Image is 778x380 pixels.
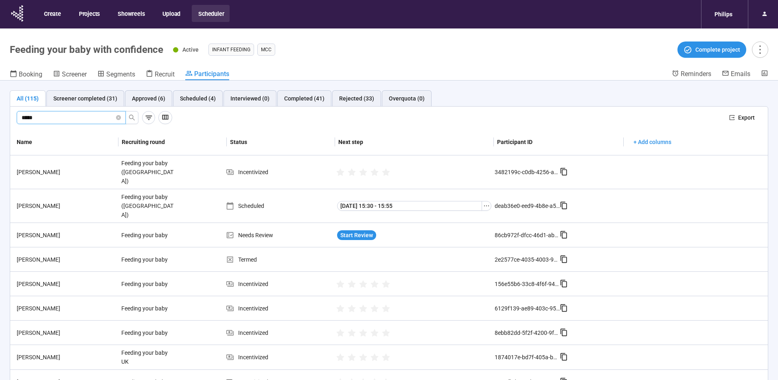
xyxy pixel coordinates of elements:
span: star [370,354,379,362]
div: deab36e0-eed9-4b8e-a53b-fe9967acab17 [495,201,560,210]
div: Scheduled [226,201,334,210]
span: star [382,280,390,288]
div: Feeding your baby [118,325,179,341]
th: Status [227,129,335,155]
span: Emails [731,70,750,78]
span: Participants [194,70,229,78]
th: Next step [335,129,494,155]
span: Export [738,113,755,122]
button: Complete project [677,41,746,58]
div: Feeding your baby [118,276,179,292]
a: Reminders [672,70,711,79]
span: star [336,329,344,337]
div: 156e55b6-33c8-4f6f-945d-7b22f98419be [495,280,560,288]
div: 1874017e-bd7f-405a-b356-348e10aca54a [495,353,560,362]
span: ellipsis [483,203,490,209]
div: Scheduled (4) [180,94,216,103]
div: 6129f139-ae89-403c-953e-e9c4d66fc311 [495,304,560,313]
div: Feeding your baby ([GEOGRAPHIC_DATA]) [118,155,179,189]
div: [PERSON_NAME] [13,168,118,177]
button: search [125,111,138,124]
div: [PERSON_NAME] [13,353,118,362]
div: 3482199c-c0db-4256-ace5-619c958e13ca [495,168,560,177]
a: Recruit [146,70,175,80]
button: [DATE] 15:30 - 15:55 [337,201,482,211]
span: star [382,168,390,177]
div: All (115) [17,94,39,103]
span: star [370,280,379,288]
button: Create [37,5,67,22]
span: Reminders [681,70,711,78]
th: Name [10,129,118,155]
div: [PERSON_NAME] [13,280,118,288]
span: star [370,168,379,177]
button: exportExport [723,111,761,124]
div: Overquota (0) [389,94,425,103]
a: Screener [53,70,87,80]
div: Feeding your baby UK [118,345,179,369]
span: star [336,168,344,177]
span: export [729,115,735,120]
button: more [752,41,768,58]
div: 86cb972f-dfcc-46d1-abe8-86f12218abdc [495,231,560,240]
span: star [348,329,356,337]
span: star [382,305,390,313]
span: close-circle [116,114,121,122]
span: star [359,354,367,362]
span: star [348,305,356,313]
a: Emails [722,70,750,79]
button: Showreels [111,5,150,22]
th: Participant ID [494,129,624,155]
div: [PERSON_NAME] [13,328,118,337]
button: Scheduler [192,5,230,22]
h1: Feeding your baby with confidence [10,44,163,55]
div: [PERSON_NAME] [13,231,118,240]
span: Booking [19,70,42,78]
span: star [359,329,367,337]
div: Incentivized [226,280,334,288]
div: Feeding your baby [118,301,179,316]
div: Incentivized [226,304,334,313]
span: star [370,329,379,337]
a: Segments [97,70,135,80]
span: star [359,280,367,288]
a: Booking [10,70,42,80]
div: Feeding your baby [118,227,179,243]
div: 2e2577ce-4035-4003-9a70-66f69e2ab1e2 [495,255,560,264]
div: Incentivized [226,168,334,177]
div: Feeding your baby ([GEOGRAPHIC_DATA]) [118,189,179,223]
span: star [370,305,379,313]
div: [PERSON_NAME] [13,255,118,264]
div: Incentivized [226,328,334,337]
div: 8ebb82dd-5f2f-4200-9f38-2f1b6dd5c61c [495,328,560,337]
div: Needs Review [226,231,334,240]
span: star [336,354,344,362]
span: star [359,305,367,313]
span: [DATE] 15:30 - 15:55 [340,201,392,210]
button: Projects [72,5,105,22]
span: Recruit [155,70,175,78]
span: + Add columns [633,138,671,146]
div: Incentivized [226,353,334,362]
div: Screener completed (31) [53,94,117,103]
span: star [382,354,390,362]
a: Participants [185,70,229,80]
div: Feeding your baby [118,252,179,267]
span: Screener [62,70,87,78]
th: Recruiting round [118,129,227,155]
div: Rejected (33) [339,94,374,103]
div: Completed (41) [284,94,324,103]
div: Termed [226,255,334,264]
span: search [129,114,135,121]
span: star [348,354,356,362]
div: [PERSON_NAME] [13,304,118,313]
div: [PERSON_NAME] [13,201,118,210]
span: star [359,168,367,177]
span: star [336,305,344,313]
span: Active [182,46,199,53]
span: Infant Feeding [212,46,250,54]
span: MCC [261,46,272,54]
button: + Add columns [627,135,678,149]
span: star [336,280,344,288]
span: Start Review [340,231,373,240]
